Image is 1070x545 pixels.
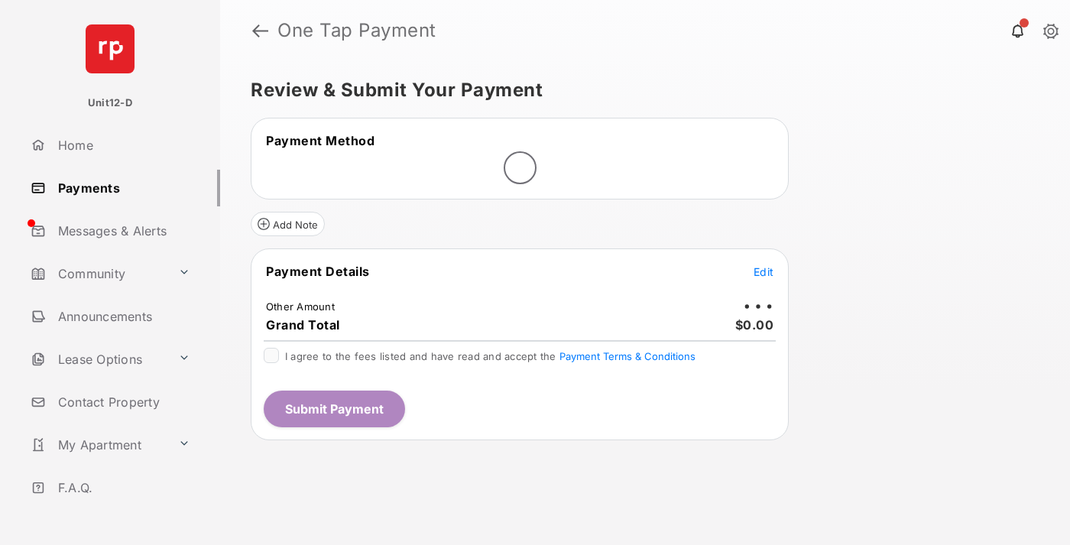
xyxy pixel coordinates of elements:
[266,133,374,148] span: Payment Method
[265,300,336,313] td: Other Amount
[24,255,172,292] a: Community
[754,264,773,279] button: Edit
[24,212,220,249] a: Messages & Alerts
[24,298,220,335] a: Announcements
[86,24,135,73] img: svg+xml;base64,PHN2ZyB4bWxucz0iaHR0cDovL3d3dy53My5vcmcvMjAwMC9zdmciIHdpZHRoPSI2NCIgaGVpZ2h0PSI2NC...
[266,264,370,279] span: Payment Details
[24,384,220,420] a: Contact Property
[24,170,220,206] a: Payments
[88,96,132,111] p: Unit12-D
[285,350,695,362] span: I agree to the fees listed and have read and accept the
[24,127,220,164] a: Home
[264,391,405,427] button: Submit Payment
[251,212,325,236] button: Add Note
[735,317,774,333] span: $0.00
[24,469,220,506] a: F.A.Q.
[754,265,773,278] span: Edit
[277,21,436,40] strong: One Tap Payment
[24,427,172,463] a: My Apartment
[24,341,172,378] a: Lease Options
[266,317,340,333] span: Grand Total
[251,81,1027,99] h5: Review & Submit Your Payment
[559,350,695,362] button: I agree to the fees listed and have read and accept the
